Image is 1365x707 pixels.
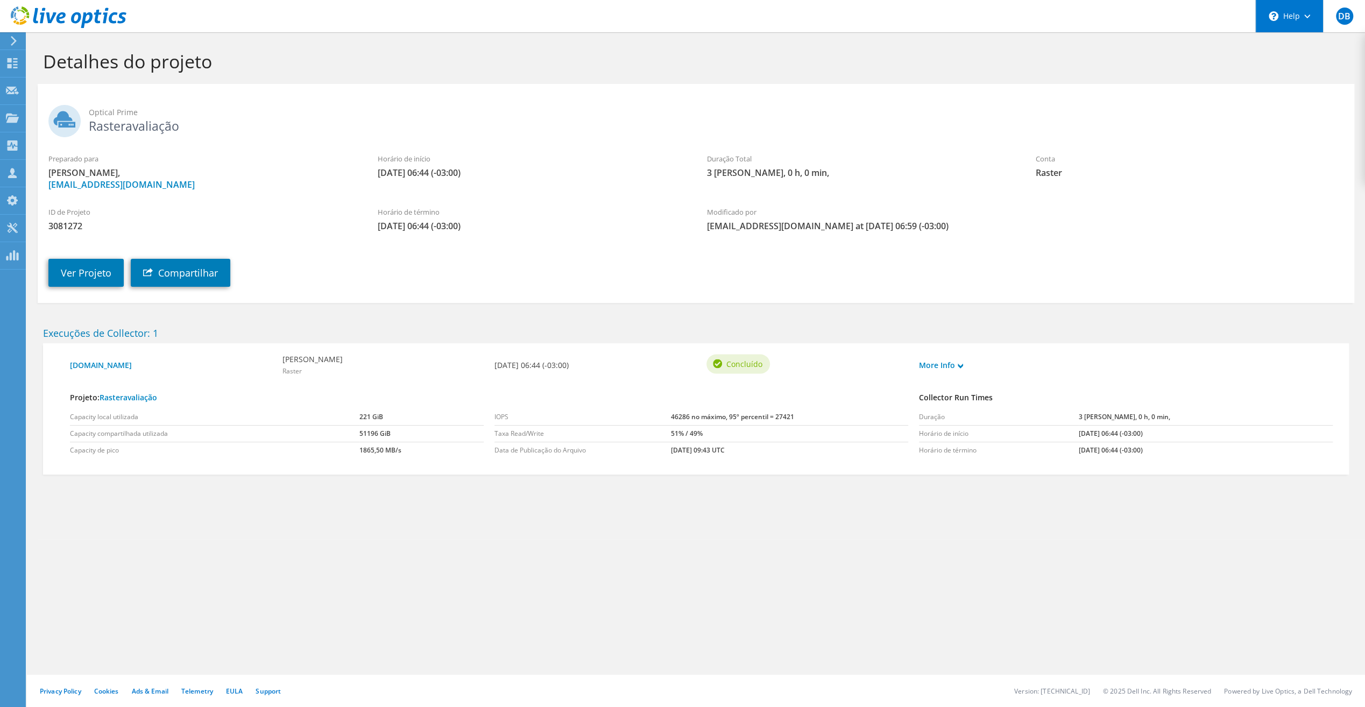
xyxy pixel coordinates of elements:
[378,153,685,164] label: Horário de início
[359,442,484,459] td: 1865,50 MB/s
[494,409,671,426] td: IOPS
[378,220,685,232] span: [DATE] 06:44 (-03:00)
[919,359,963,371] a: More Info
[919,442,1079,459] td: Horário de término
[494,359,569,371] b: [DATE] 06:44 (-03:00)
[48,207,356,217] label: ID de Projeto
[670,409,908,426] td: 46286 no máximo, 95º percentil = 27421
[706,207,1014,217] label: Modificado por
[70,359,271,371] a: [DOMAIN_NAME]
[40,687,81,696] a: Privacy Policy
[494,442,671,459] td: Data de Publicação do Arquivo
[48,167,356,190] span: [PERSON_NAME],
[706,167,1014,179] span: 3 [PERSON_NAME], 0 h, 0 min,
[359,426,484,442] td: 51196 GiB
[70,409,359,426] td: Capacity local utilizada
[48,259,124,287] a: Ver Projeto
[1079,409,1333,426] td: 3 [PERSON_NAME], 0 h, 0 min,
[282,366,301,376] span: Raster
[706,153,1014,164] label: Duração Total
[378,167,685,179] span: [DATE] 06:44 (-03:00)
[1269,11,1278,21] svg: \n
[181,687,213,696] a: Telemetry
[1036,167,1343,179] span: Raster
[70,392,908,404] h4: Projeto:
[726,358,762,370] span: Concluído
[1014,687,1090,696] li: Version: [TECHNICAL_ID]
[1336,8,1353,25] span: DB
[48,105,1343,132] h2: Rasteravaliação
[919,409,1079,426] td: Duração
[1079,442,1333,459] td: [DATE] 06:44 (-03:00)
[43,327,1349,339] h2: Execuções de Collector: 1
[100,392,157,402] a: Rasteravaliação
[94,687,119,696] a: Cookies
[70,442,359,459] td: Capacity de pico
[359,409,484,426] td: 221 GiB
[1103,687,1211,696] li: © 2025 Dell Inc. All Rights Reserved
[132,687,168,696] a: Ads & Email
[48,220,356,232] span: 3081272
[43,50,1343,73] h1: Detalhes do projeto
[70,426,359,442] td: Capacity compartilhada utilizada
[282,354,342,365] b: [PERSON_NAME]
[706,220,1014,232] span: [EMAIL_ADDRESS][DOMAIN_NAME] at [DATE] 06:59 (-03:00)
[1036,153,1343,164] label: Conta
[919,426,1079,442] td: Horário de início
[494,426,671,442] td: Taxa Read/Write
[378,207,685,217] label: Horário de término
[89,107,1343,118] span: Optical Prime
[919,392,1333,404] h4: Collector Run Times
[131,259,230,287] a: Compartilhar
[670,442,908,459] td: [DATE] 09:43 UTC
[1079,426,1333,442] td: [DATE] 06:44 (-03:00)
[48,179,195,190] a: [EMAIL_ADDRESS][DOMAIN_NAME]
[226,687,243,696] a: EULA
[670,426,908,442] td: 51% / 49%
[1224,687,1352,696] li: Powered by Live Optics, a Dell Technology
[48,153,356,164] label: Preparado para
[256,687,281,696] a: Support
